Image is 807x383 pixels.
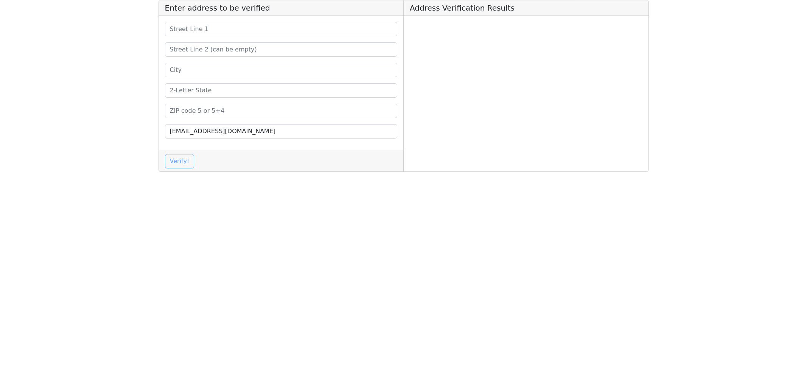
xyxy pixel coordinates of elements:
[165,104,398,118] input: ZIP code 5 or 5+4
[165,83,398,98] input: 2-Letter State
[165,22,398,36] input: Street Line 1
[404,0,648,16] h5: Address Verification Results
[165,124,398,139] input: Your Email
[165,42,398,57] input: Street Line 2 (can be empty)
[165,63,398,77] input: City
[159,0,404,16] h5: Enter address to be verified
